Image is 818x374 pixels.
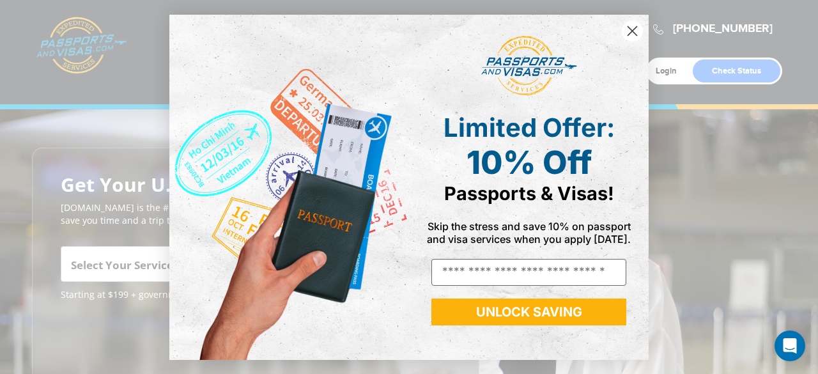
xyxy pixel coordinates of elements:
[444,182,614,205] span: Passports & Visas!
[775,331,805,361] div: Open Intercom Messenger
[169,15,409,360] img: de9cda0d-0715-46ca-9a25-073762a91ba7.png
[621,20,644,42] button: Close dialog
[444,112,615,143] span: Limited Offer:
[431,299,626,325] button: UNLOCK SAVING
[481,36,577,96] img: passports and visas
[427,220,631,245] span: Skip the stress and save 10% on passport and visa services when you apply [DATE].
[467,143,592,182] span: 10% Off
